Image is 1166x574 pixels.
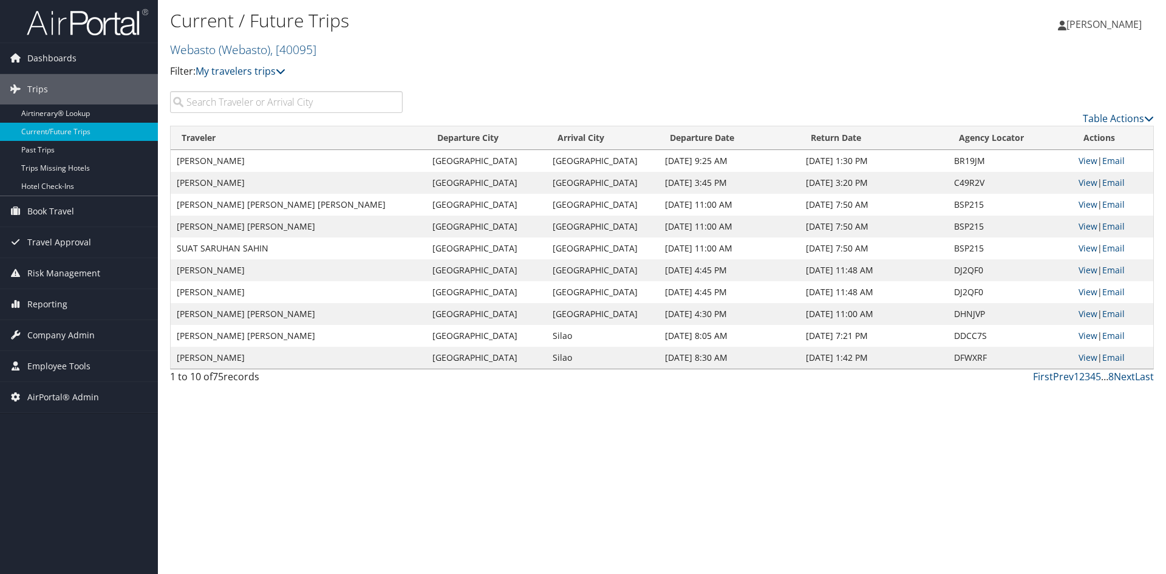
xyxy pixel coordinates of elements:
th: Departure Date: activate to sort column descending [659,126,799,150]
a: Email [1102,330,1125,341]
td: [DATE] 11:00 AM [659,216,799,237]
div: 1 to 10 of records [170,369,403,390]
td: [GEOGRAPHIC_DATA] [547,303,659,325]
td: Silao [547,347,659,369]
a: Email [1102,155,1125,166]
td: | [1072,150,1153,172]
td: | [1072,347,1153,369]
th: Return Date: activate to sort column ascending [800,126,948,150]
a: Last [1135,370,1154,383]
a: My travelers trips [196,64,285,78]
h1: Current / Future Trips [170,8,826,33]
a: 3 [1085,370,1090,383]
a: View [1079,242,1097,254]
td: [GEOGRAPHIC_DATA] [426,259,547,281]
td: [PERSON_NAME] [PERSON_NAME] [171,325,426,347]
td: [GEOGRAPHIC_DATA] [426,237,547,259]
td: [GEOGRAPHIC_DATA] [547,172,659,194]
a: [PERSON_NAME] [1058,6,1154,43]
a: 8 [1108,370,1114,383]
span: Book Travel [27,196,74,227]
a: 1 [1074,370,1079,383]
td: DFWXRF [948,347,1072,369]
a: Email [1102,286,1125,298]
span: Dashboards [27,43,77,73]
td: [GEOGRAPHIC_DATA] [426,150,547,172]
a: Email [1102,177,1125,188]
a: Email [1102,352,1125,363]
span: ( Webasto ) [219,41,270,58]
td: DDCC7S [948,325,1072,347]
td: [GEOGRAPHIC_DATA] [547,150,659,172]
td: [GEOGRAPHIC_DATA] [426,194,547,216]
a: Email [1102,220,1125,232]
span: Travel Approval [27,227,91,258]
td: [DATE] 11:48 AM [800,259,948,281]
a: Email [1102,264,1125,276]
td: Silao [547,325,659,347]
a: Email [1102,242,1125,254]
a: Webasto [170,41,316,58]
td: SUAT SARUHAN SAHIN [171,237,426,259]
td: [DATE] 7:50 AM [800,237,948,259]
a: View [1079,264,1097,276]
td: [DATE] 3:20 PM [800,172,948,194]
td: [DATE] 4:45 PM [659,259,799,281]
a: 5 [1096,370,1101,383]
td: [PERSON_NAME] [PERSON_NAME] [PERSON_NAME] [171,194,426,216]
a: View [1079,155,1097,166]
td: [DATE] 11:48 AM [800,281,948,303]
th: Agency Locator: activate to sort column ascending [948,126,1072,150]
td: [GEOGRAPHIC_DATA] [547,237,659,259]
th: Traveler: activate to sort column ascending [171,126,426,150]
span: Risk Management [27,258,100,289]
td: [PERSON_NAME] [171,347,426,369]
td: [GEOGRAPHIC_DATA] [426,281,547,303]
td: [GEOGRAPHIC_DATA] [426,347,547,369]
td: | [1072,281,1153,303]
th: Actions [1072,126,1153,150]
a: 2 [1079,370,1085,383]
td: [DATE] 4:45 PM [659,281,799,303]
a: First [1033,370,1053,383]
a: View [1079,308,1097,319]
td: DJ2QF0 [948,259,1072,281]
td: [DATE] 11:00 AM [659,194,799,216]
td: [GEOGRAPHIC_DATA] [426,216,547,237]
td: [PERSON_NAME] [171,172,426,194]
td: [PERSON_NAME] [171,259,426,281]
a: View [1079,220,1097,232]
td: [GEOGRAPHIC_DATA] [426,303,547,325]
a: Prev [1053,370,1074,383]
td: [DATE] 3:45 PM [659,172,799,194]
a: Table Actions [1083,112,1154,125]
span: [PERSON_NAME] [1066,18,1142,31]
td: [DATE] 8:05 AM [659,325,799,347]
input: Search Traveler or Arrival City [170,91,403,113]
a: 4 [1090,370,1096,383]
a: View [1079,330,1097,341]
td: | [1072,194,1153,216]
td: [DATE] 1:30 PM [800,150,948,172]
span: … [1101,370,1108,383]
td: | [1072,237,1153,259]
span: Company Admin [27,320,95,350]
span: Reporting [27,289,67,319]
td: [GEOGRAPHIC_DATA] [547,194,659,216]
td: [DATE] 1:42 PM [800,347,948,369]
a: Email [1102,308,1125,319]
td: | [1072,303,1153,325]
td: | [1072,325,1153,347]
td: | [1072,172,1153,194]
td: [PERSON_NAME] [PERSON_NAME] [171,303,426,325]
td: [PERSON_NAME] [171,150,426,172]
td: | [1072,216,1153,237]
th: Departure City: activate to sort column ascending [426,126,547,150]
a: View [1079,177,1097,188]
a: View [1079,199,1097,210]
td: [DATE] 8:30 AM [659,347,799,369]
img: airportal-logo.png [27,8,148,36]
td: [GEOGRAPHIC_DATA] [547,259,659,281]
td: [GEOGRAPHIC_DATA] [547,216,659,237]
td: [PERSON_NAME] [171,281,426,303]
